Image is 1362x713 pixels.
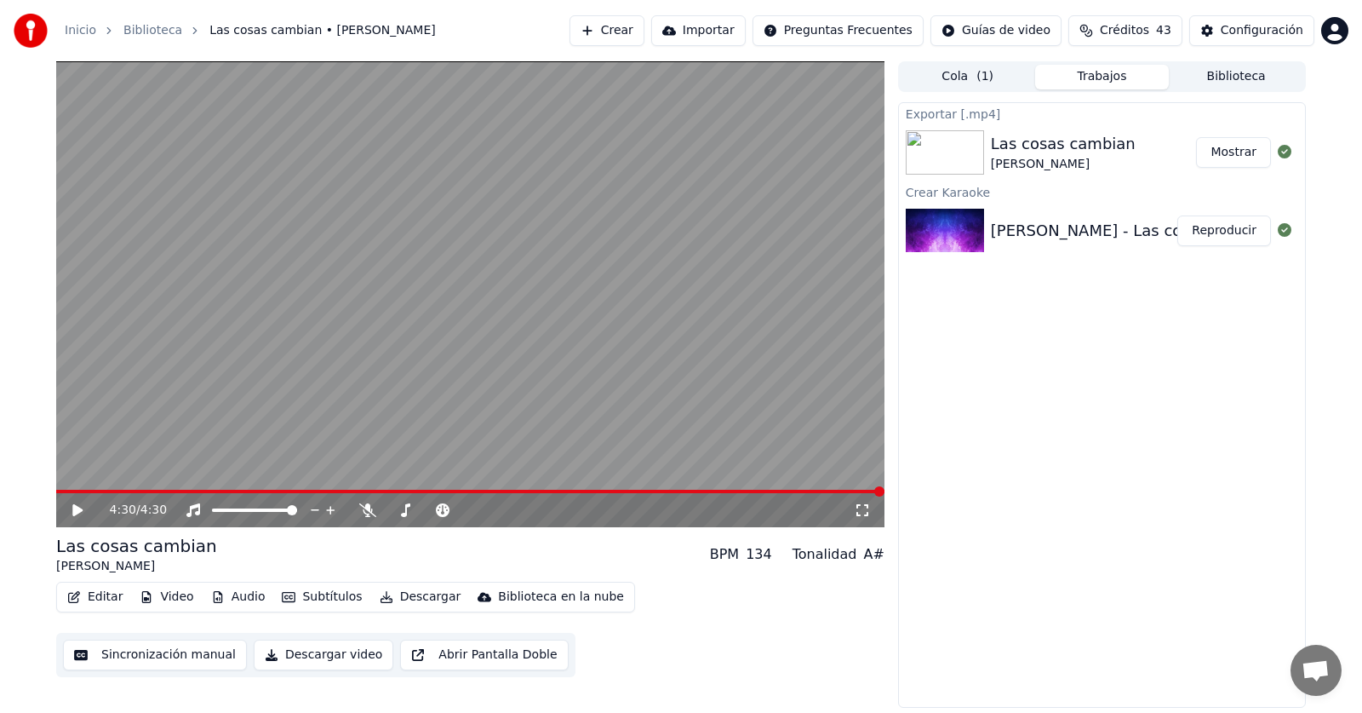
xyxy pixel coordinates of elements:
[863,544,884,565] div: A#
[901,65,1035,89] button: Cola
[899,103,1305,124] div: Exportar [.mp4]
[793,544,857,565] div: Tonalidad
[65,22,96,39] a: Inicio
[1196,137,1271,168] button: Mostrar
[1177,216,1271,246] button: Reproducir
[400,640,568,670] button: Abrir Pantalla Doble
[1221,22,1303,39] div: Configuración
[930,15,1062,46] button: Guías de video
[14,14,48,48] img: youka
[140,502,167,519] span: 4:30
[569,15,644,46] button: Crear
[209,22,436,39] span: Las cosas cambian • [PERSON_NAME]
[110,502,151,519] div: /
[65,22,436,39] nav: breadcrumb
[746,544,772,565] div: 134
[991,156,1136,173] div: [PERSON_NAME]
[1169,65,1303,89] button: Biblioteca
[1189,15,1314,46] button: Configuración
[373,585,468,609] button: Descargar
[753,15,924,46] button: Preguntas Frecuentes
[110,502,136,519] span: 4:30
[133,585,200,609] button: Video
[899,181,1305,202] div: Crear Karaoke
[56,534,217,558] div: Las cosas cambian
[991,219,1278,243] div: [PERSON_NAME] - Las cosas cambian
[710,544,739,565] div: BPM
[976,68,993,85] span: ( 1 )
[1068,15,1182,46] button: Créditos43
[275,585,369,609] button: Subtítulos
[1100,22,1149,39] span: Créditos
[60,585,129,609] button: Editar
[254,640,393,670] button: Descargar video
[123,22,182,39] a: Biblioteca
[1035,65,1170,89] button: Trabajos
[1290,645,1342,696] a: Chat abierto
[498,589,624,606] div: Biblioteca en la nube
[63,640,247,670] button: Sincronización manual
[991,132,1136,156] div: Las cosas cambian
[56,558,217,575] div: [PERSON_NAME]
[204,585,272,609] button: Audio
[1156,22,1171,39] span: 43
[651,15,746,46] button: Importar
